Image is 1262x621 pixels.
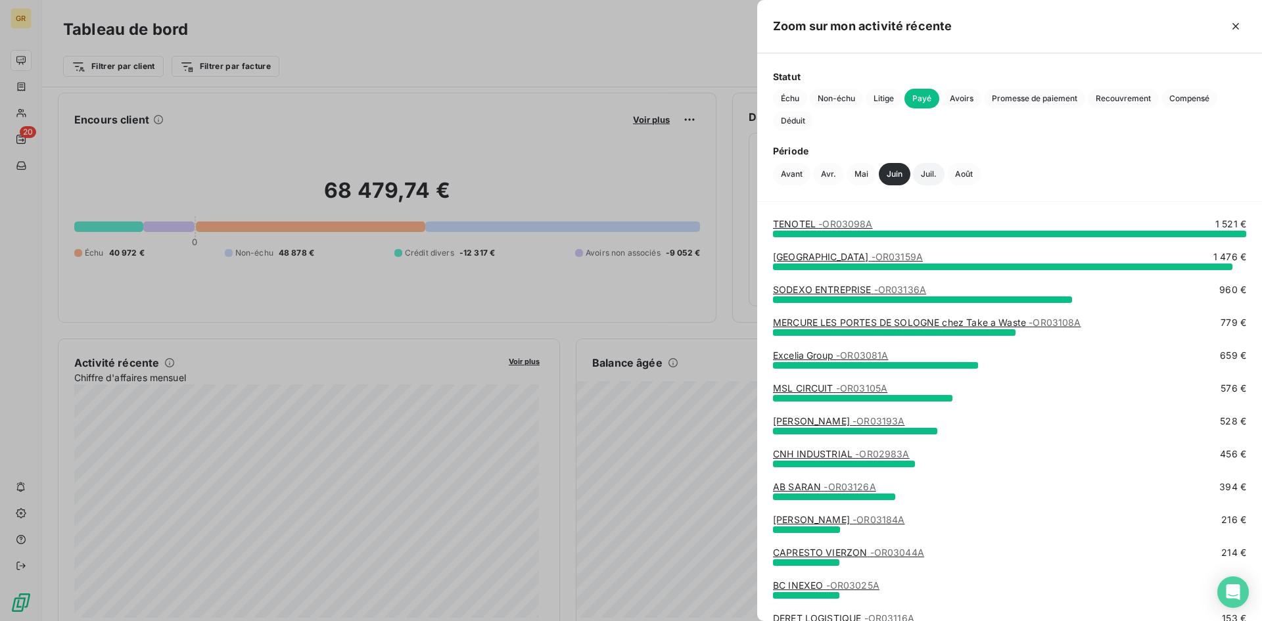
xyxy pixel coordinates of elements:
span: - OR03193A [853,415,904,426]
span: 528 € [1220,415,1246,428]
span: 214 € [1221,546,1246,559]
a: BC INEXEO [773,580,879,591]
a: [PERSON_NAME] [773,514,904,525]
button: Payé [904,89,939,108]
span: - OR03184A [853,514,904,525]
span: - OR03105A [836,382,887,394]
span: - OR03136A [874,284,926,295]
span: - OR03108A [1029,317,1081,328]
button: Non-échu [810,89,863,108]
span: - OR03081A [836,350,888,361]
span: - OR03025A [826,580,879,591]
a: CAPRESTO VIERZON [773,547,924,558]
button: Août [947,163,981,185]
div: Open Intercom Messenger [1217,576,1249,608]
span: 960 € [1219,283,1246,296]
button: Échu [773,89,807,108]
a: CNH INDUSTRIAL [773,448,910,459]
button: Compensé [1161,89,1217,108]
a: Excelia Group [773,350,888,361]
a: SODEXO ENTREPRISE [773,284,926,295]
span: - OR03126A [824,481,876,492]
span: 456 € [1220,448,1246,461]
span: 779 € [1221,316,1246,329]
button: Juin [879,163,910,185]
button: Recouvrement [1088,89,1159,108]
button: Déduit [773,111,813,131]
span: - OR03098A [818,218,872,229]
button: Promesse de paiement [984,89,1085,108]
span: 659 € [1220,349,1246,362]
span: Statut [773,70,1246,83]
button: Litige [866,89,902,108]
button: Avant [773,163,810,185]
span: - OR02983A [855,448,909,459]
span: - OR03159A [872,251,923,262]
a: [GEOGRAPHIC_DATA] [773,251,923,262]
span: 1 521 € [1215,218,1246,231]
span: 1 476 € [1213,250,1246,264]
h5: Zoom sur mon activité récente [773,17,952,35]
a: MSL CIRCUIT [773,382,887,394]
span: 576 € [1221,382,1246,395]
span: 216 € [1221,513,1246,526]
button: Avoirs [942,89,981,108]
button: Avr. [813,163,844,185]
a: TENOTEL [773,218,873,229]
button: Juil. [913,163,945,185]
a: MERCURE LES PORTES DE SOLOGNE chez Take a Waste [773,317,1081,328]
span: - OR03044A [870,547,924,558]
span: 394 € [1219,480,1246,494]
button: Mai [847,163,876,185]
span: Période [773,144,1246,158]
a: AB SARAN [773,481,876,492]
a: [PERSON_NAME] [773,415,904,426]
